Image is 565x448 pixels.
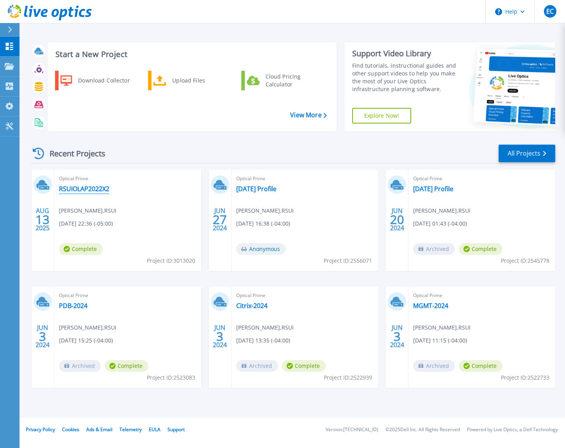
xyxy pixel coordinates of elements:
[149,426,160,433] a: EULA
[413,185,453,193] a: [DATE] Profile
[413,174,551,183] span: Optical Prime
[413,360,455,372] span: Archived
[413,206,471,215] span: [PERSON_NAME] , RSUI
[236,323,294,332] span: [PERSON_NAME] , RSUI
[212,322,227,351] div: JUN 2024
[290,111,326,119] a: View More
[59,323,116,332] span: [PERSON_NAME] , RSUI
[413,219,467,228] span: [DATE] 01:43 (-04:00)
[39,333,46,340] span: 3
[213,216,227,223] span: 27
[168,73,226,88] div: Upload Files
[501,256,549,265] span: Project ID: 2545778
[59,174,196,183] span: Optical Prime
[501,373,549,382] span: Project ID: 2522733
[394,333,401,340] span: 3
[148,71,228,90] a: Upload Files
[413,243,455,255] span: Archived
[55,50,326,59] h3: Start a New Project
[35,322,50,351] div: JUN 2024
[59,291,196,300] span: Optical Prime
[390,205,405,234] div: JUN 2024
[413,291,551,300] span: Optical Prime
[262,73,319,88] div: Cloud Pricing Calculator
[236,185,276,193] a: [DATE] Profile
[324,373,372,382] span: Project ID: 2522939
[236,291,374,300] span: Optical Prime
[236,302,267,310] a: Citrix-2024
[459,243,503,255] span: Complete
[236,360,278,372] span: Archived
[35,205,50,234] div: AUG 2025
[59,360,101,372] span: Archived
[326,427,378,432] li: Version: [TECHNICAL_ID]
[236,174,374,183] span: Optical Prime
[241,71,321,90] a: Cloud Pricing Calculator
[59,336,113,345] span: [DATE] 15:25 (-04:00)
[282,360,326,372] span: Complete
[352,62,458,93] div: Find tutorials, instructional guides and other support videos to help you make the most of your L...
[105,360,148,372] span: Complete
[413,302,448,310] a: MGMT-2024
[467,427,558,432] li: Powered by Live Optics, a Dell Technology
[212,205,227,234] div: JUN 2024
[59,206,116,215] span: [PERSON_NAME] , RSUI
[30,144,116,163] div: Recent Projects
[36,216,50,223] span: 13
[236,243,286,255] span: Anonymous
[119,426,142,433] a: Telemetry
[62,426,79,433] a: Cookies
[413,336,467,345] span: [DATE] 11:15 (-04:00)
[390,322,405,351] div: JUN 2024
[59,185,109,193] a: RSUIOLAP2022X2
[385,427,460,432] li: © 2025 Dell Inc. All Rights Reserved
[147,373,195,382] span: Project ID: 2523083
[546,8,554,14] span: EC
[55,71,135,90] a: Download Collector
[236,219,290,228] span: [DATE] 16:38 (-04:00)
[352,108,412,124] a: Explore Now!
[413,323,471,332] span: [PERSON_NAME] , RSUI
[147,256,195,265] span: Project ID: 3013020
[59,243,103,255] span: Complete
[74,73,133,88] div: Download Collector
[168,426,185,433] a: Support
[26,426,55,433] a: Privacy Policy
[86,426,112,433] a: Ads & Email
[236,336,290,345] span: [DATE] 13:35 (-04:00)
[324,256,372,265] span: Project ID: 2556071
[352,48,458,59] div: Support Video Library
[499,145,555,162] a: All Projects
[236,206,294,215] span: [PERSON_NAME] , RSUI
[459,360,503,372] span: Complete
[216,333,223,340] span: 3
[59,219,113,228] span: [DATE] 22:36 (-05:00)
[390,216,404,223] span: 20
[59,302,87,310] a: PDB-2024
